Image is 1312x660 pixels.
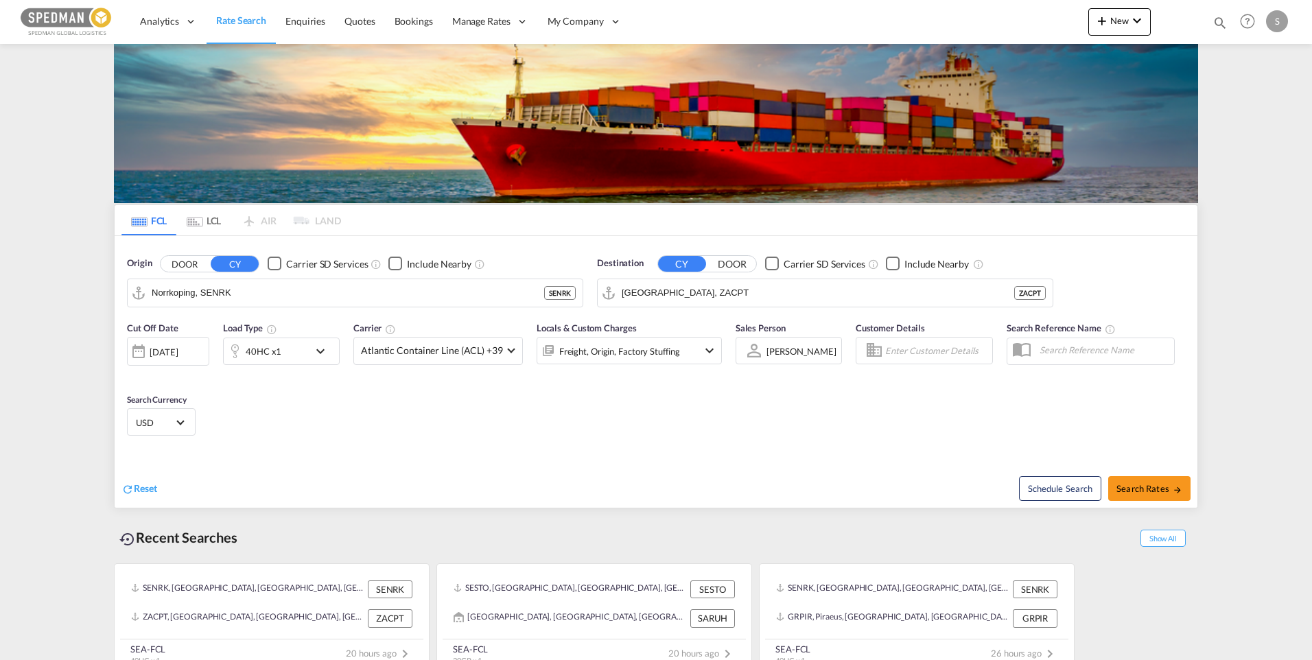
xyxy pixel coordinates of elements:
div: GRPIR, Piraeus, Greece, Southern Europe, Europe [776,609,1009,627]
div: Include Nearby [904,257,969,271]
md-checkbox: Checkbox No Ink [388,257,471,271]
div: Recent Searches [114,522,243,553]
md-checkbox: Checkbox No Ink [886,257,969,271]
div: SESTO [690,580,735,598]
md-icon: Your search will be saved by the below given name [1105,324,1116,335]
span: Quotes [344,15,375,27]
button: CY [658,256,706,272]
div: SENRK, Norrkoping, Sweden, Northern Europe, Europe [776,580,1009,598]
div: Origin DOOR CY Checkbox No InkUnchecked: Search for CY (Container Yard) services for all selected... [115,236,1197,508]
md-icon: icon-magnify [1213,15,1228,30]
md-datepicker: Select [127,364,137,383]
md-icon: icon-chevron-down [312,343,336,360]
md-icon: Unchecked: Ignores neighbouring ports when fetching rates.Checked : Includes neighbouring ports w... [973,259,984,270]
md-icon: icon-chevron-down [1129,12,1145,29]
div: SESTO, Stockholm, Sweden, Northern Europe, Europe [454,580,687,598]
input: Enter Customer Details [885,340,988,361]
md-tab-item: LCL [176,205,231,235]
div: Help [1236,10,1266,34]
md-icon: icon-arrow-right [1173,485,1182,495]
md-checkbox: Checkbox No Ink [765,257,865,271]
div: SARUH, Riyadh, Saudi Arabia, Middle East, Middle East [454,609,687,627]
div: Include Nearby [407,257,471,271]
button: DOOR [161,256,209,272]
div: [DATE] [150,346,178,358]
img: LCL+%26+FCL+BACKGROUND.png [114,44,1198,203]
md-icon: Unchecked: Search for CY (Container Yard) services for all selected carriers.Checked : Search for... [868,259,879,270]
button: CY [211,256,259,272]
div: ZACPT [368,609,412,627]
div: [DATE] [127,337,209,366]
button: Note: By default Schedule search will only considerorigin ports, destination ports and cut off da... [1019,476,1101,501]
span: Sales Person [736,322,786,333]
md-select: Select Currency: $ USDUnited States Dollar [134,412,188,432]
div: SENRK [368,580,412,598]
img: c12ca350ff1b11efb6b291369744d907.png [21,6,113,37]
md-icon: icon-information-outline [266,324,277,335]
md-icon: Unchecked: Search for CY (Container Yard) services for all selected carriers.Checked : Search for... [371,259,382,270]
div: icon-magnify [1213,15,1228,36]
div: Carrier SD Services [784,257,865,271]
button: Search Ratesicon-arrow-right [1108,476,1191,501]
div: SENRK [544,286,576,300]
span: Rate Search [216,14,266,26]
div: 40HC x1 [246,342,281,361]
div: ZACPT [1014,286,1046,300]
span: 20 hours ago [668,648,736,659]
md-pagination-wrapper: Use the left and right arrow keys to navigate between tabs [121,205,341,235]
span: Destination [597,257,644,270]
md-checkbox: Checkbox No Ink [268,257,368,271]
div: Freight Origin Factory Stuffingicon-chevron-down [537,337,722,364]
md-icon: Unchecked: Ignores neighbouring ports when fetching rates.Checked : Includes neighbouring ports w... [474,259,485,270]
md-input-container: Cape Town, ZACPT [598,279,1053,307]
button: icon-plus 400-fgNewicon-chevron-down [1088,8,1151,36]
span: 26 hours ago [991,648,1058,659]
div: SEA-FCL [130,643,165,655]
div: SARUH [690,609,735,627]
input: Search by Port [152,283,544,303]
md-icon: icon-plus 400-fg [1094,12,1110,29]
span: Origin [127,257,152,270]
span: Enquiries [285,15,325,27]
md-icon: icon-refresh [121,483,134,495]
span: Search Reference Name [1007,322,1116,333]
div: S [1266,10,1288,32]
span: 20 hours ago [346,648,413,659]
span: My Company [548,14,604,28]
span: Help [1236,10,1259,33]
span: New [1094,15,1145,26]
md-tab-item: FCL [121,205,176,235]
span: Customer Details [856,322,925,333]
input: Search Reference Name [1033,340,1174,360]
span: Atlantic Container Line (ACL) +39 [361,344,503,357]
div: [PERSON_NAME] [766,346,836,357]
div: SENRK, Norrkoping, Sweden, Northern Europe, Europe [131,580,364,598]
md-select: Sales Person: Sven Sjostrand [765,341,838,361]
span: Analytics [140,14,179,28]
div: SEA-FCL [775,643,810,655]
md-icon: icon-chevron-down [701,342,718,359]
span: Manage Rates [452,14,511,28]
div: GRPIR [1013,609,1057,627]
span: Search Currency [127,394,187,405]
md-input-container: Norrkoping, SENRK [128,279,583,307]
span: Locals & Custom Charges [537,322,637,333]
div: SENRK [1013,580,1057,598]
div: icon-refreshReset [121,482,157,497]
button: DOOR [708,256,756,272]
span: Load Type [223,322,277,333]
div: Freight Origin Factory Stuffing [559,342,680,361]
input: Search by Port [622,283,1014,303]
span: Cut Off Date [127,322,178,333]
div: Carrier SD Services [286,257,368,271]
md-icon: The selected Trucker/Carrierwill be displayed in the rate results If the rates are from another f... [385,324,396,335]
md-icon: icon-backup-restore [119,531,136,547]
span: Bookings [395,15,433,27]
span: Carrier [353,322,396,333]
span: USD [136,416,174,429]
div: SEA-FCL [453,643,488,655]
div: 40HC x1icon-chevron-down [223,338,340,365]
span: Reset [134,482,157,494]
div: ZACPT, Cape Town, South Africa, Southern Africa, Africa [131,609,364,627]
